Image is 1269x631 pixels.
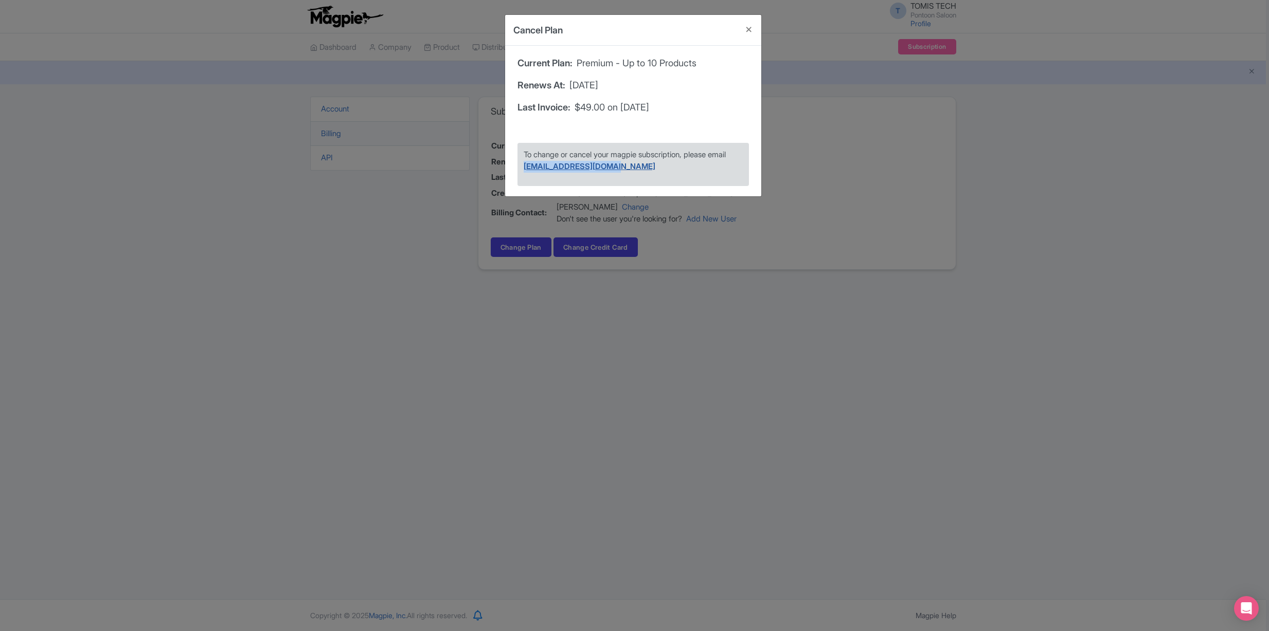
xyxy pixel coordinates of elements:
button: Close [737,15,761,44]
span: Renews At: [517,78,565,92]
span: Last Invoice: [517,100,570,114]
span: To change or cancel your magpie subscription, please email [524,150,726,159]
span: Current Plan: [517,56,573,70]
h4: Cancel Plan [513,23,563,37]
span: $49.00 on [DATE] [575,100,649,114]
div: Open Intercom Messenger [1234,596,1259,621]
a: [EMAIL_ADDRESS][DOMAIN_NAME] [524,161,655,171]
span: Premium - Up to 10 Products [577,56,696,70]
span: [DATE] [569,78,598,92]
